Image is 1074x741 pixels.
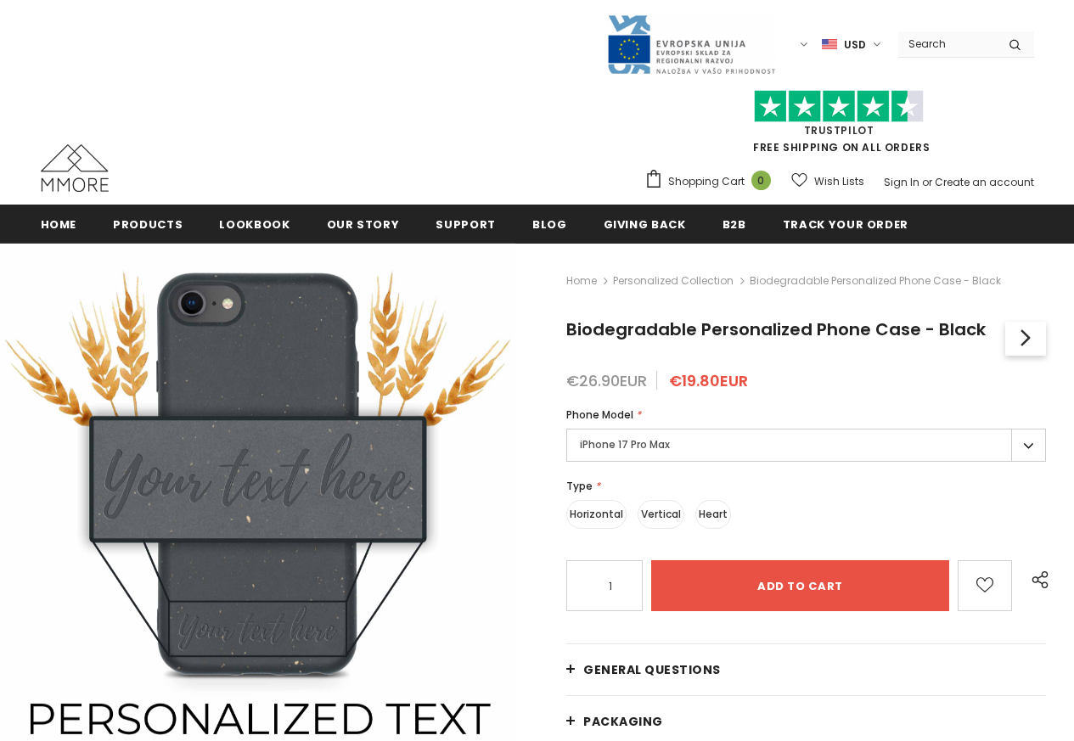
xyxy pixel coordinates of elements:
span: Biodegradable Personalized Phone Case - Black [566,317,986,341]
input: Search Site [898,31,996,56]
span: Lookbook [219,216,290,233]
span: €19.80EUR [669,370,748,391]
a: Home [566,271,597,291]
a: Personalized Collection [613,273,734,288]
a: Lookbook [219,205,290,243]
a: Blog [532,205,567,243]
a: Javni Razpis [606,36,776,51]
img: USD [822,37,837,52]
span: General Questions [583,661,721,678]
span: Products [113,216,183,233]
img: MMORE Cases [41,144,109,192]
img: Javni Razpis [606,14,776,76]
span: FREE SHIPPING ON ALL ORDERS [644,98,1034,154]
a: Sign In [884,175,919,189]
span: Track your order [783,216,908,233]
label: Horizontal [566,500,627,529]
a: Trustpilot [804,123,874,138]
span: Giving back [604,216,686,233]
span: B2B [723,216,746,233]
a: B2B [723,205,746,243]
span: PACKAGING [583,713,663,730]
a: Track your order [783,205,908,243]
span: Blog [532,216,567,233]
span: €26.90EUR [566,370,647,391]
span: Wish Lists [814,173,864,190]
label: iPhone 17 Pro Max [566,429,1046,462]
span: USD [844,36,866,53]
span: or [922,175,932,189]
a: Our Story [327,205,400,243]
a: support [436,205,496,243]
span: Home [41,216,77,233]
label: Heart [695,500,731,529]
input: Add to cart [651,560,949,611]
a: Create an account [935,175,1034,189]
span: 0 [751,171,771,190]
a: Products [113,205,183,243]
span: support [436,216,496,233]
a: General Questions [566,644,1046,695]
a: Giving back [604,205,686,243]
a: Shopping Cart 0 [644,169,779,194]
label: Vertical [638,500,684,529]
a: Wish Lists [791,166,864,196]
a: Home [41,205,77,243]
img: Trust Pilot Stars [754,90,924,123]
span: Type [566,479,593,493]
span: Phone Model [566,407,633,422]
span: Our Story [327,216,400,233]
span: Shopping Cart [668,173,745,190]
span: Biodegradable Personalized Phone Case - Black [750,271,1001,291]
